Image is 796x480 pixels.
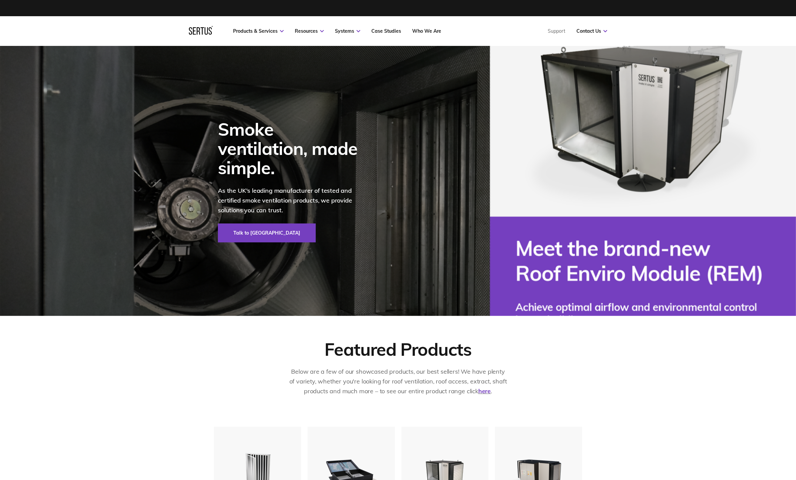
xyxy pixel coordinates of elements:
div: Featured Products [324,338,472,360]
a: Case Studies [371,28,401,34]
a: Resources [295,28,324,34]
a: Systems [335,28,360,34]
a: Talk to [GEOGRAPHIC_DATA] [218,223,316,242]
a: Products & Services [233,28,284,34]
a: here [478,387,491,395]
a: Support [548,28,565,34]
p: Below are a few of our showcased products, our best sellers! We have plenty of variety, whether y... [288,367,508,396]
div: Smoke ventilation, made simple. [218,119,366,178]
a: Contact Us [576,28,607,34]
p: As the UK's leading manufacturer of tested and certified smoke ventilation products, we provide s... [218,186,366,215]
a: Who We Are [412,28,441,34]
